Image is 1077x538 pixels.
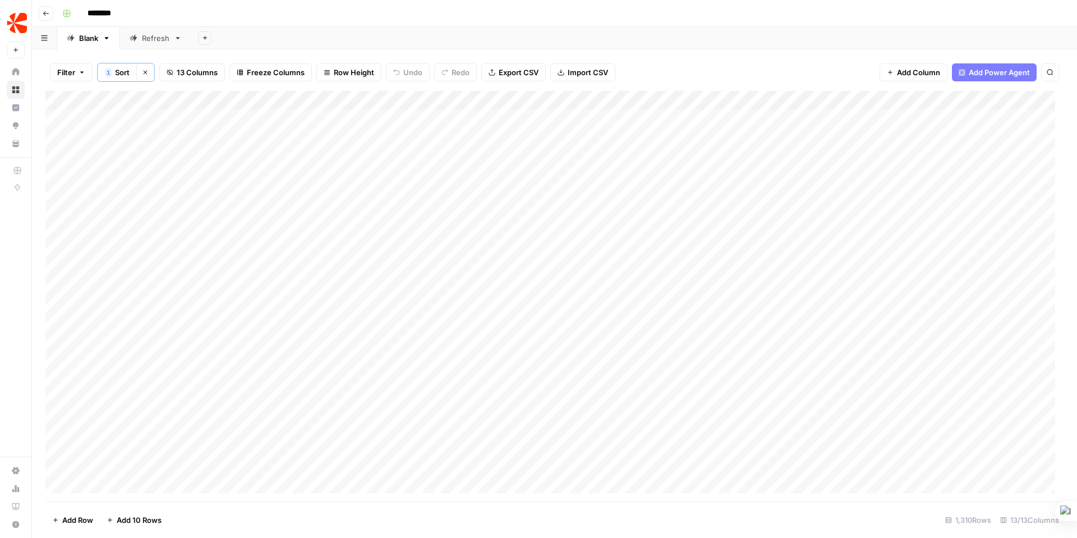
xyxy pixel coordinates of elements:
[142,33,169,44] div: Refresh
[50,63,93,81] button: Filter
[316,63,381,81] button: Row Height
[7,117,25,135] a: Opportunities
[229,63,312,81] button: Freeze Columns
[247,67,305,78] span: Freeze Columns
[57,27,120,49] a: Blank
[941,511,996,529] div: 1,310 Rows
[45,511,100,529] button: Add Row
[897,67,940,78] span: Add Column
[115,67,130,78] span: Sort
[334,67,374,78] span: Row Height
[7,9,25,37] button: Workspace: ChargebeeOps
[98,63,136,81] button: 1Sort
[568,67,608,78] span: Import CSV
[996,511,1064,529] div: 13/13 Columns
[7,516,25,534] button: Help + Support
[159,63,225,81] button: 13 Columns
[952,63,1037,81] button: Add Power Agent
[7,135,25,153] a: Your Data
[880,63,947,81] button: Add Column
[79,33,98,44] div: Blank
[57,67,75,78] span: Filter
[7,498,25,516] a: Learning Hub
[499,67,538,78] span: Export CSV
[120,27,191,49] a: Refresh
[107,68,110,77] span: 1
[434,63,477,81] button: Redo
[7,462,25,480] a: Settings
[550,63,615,81] button: Import CSV
[403,67,422,78] span: Undo
[7,480,25,498] a: Usage
[7,63,25,81] a: Home
[452,67,470,78] span: Redo
[7,81,25,99] a: Browse
[969,67,1030,78] span: Add Power Agent
[177,67,218,78] span: 13 Columns
[62,514,93,526] span: Add Row
[100,511,168,529] button: Add 10 Rows
[481,63,546,81] button: Export CSV
[7,13,27,33] img: ChargebeeOps Logo
[386,63,430,81] button: Undo
[105,68,112,77] div: 1
[117,514,162,526] span: Add 10 Rows
[7,99,25,117] a: Insights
